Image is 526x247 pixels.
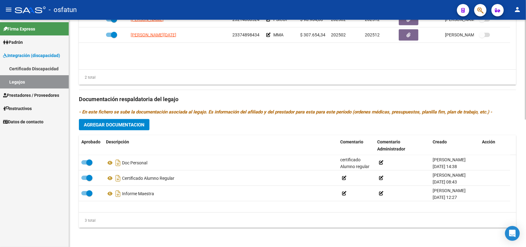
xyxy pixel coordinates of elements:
[232,32,259,37] span: 23374898434
[104,135,338,156] datatable-header-cell: Descripción
[106,173,335,183] div: Certificado Alumno Regular
[79,135,104,156] datatable-header-cell: Aprobado
[430,135,479,156] datatable-header-cell: Creado
[433,164,457,169] span: [DATE] 14:38
[79,74,96,81] div: 2 total
[273,32,283,37] span: MMA
[106,158,335,168] div: Doc Personal
[514,6,521,13] mat-icon: person
[114,189,122,199] i: Descargar documento
[114,158,122,168] i: Descargar documento
[331,32,346,37] span: 202502
[131,32,176,37] span: [PERSON_NAME][DATE]
[79,95,516,104] h3: Documentación respaldatoria del legajo
[3,118,43,125] span: Datos de contacto
[340,157,369,183] span: certificado Alumno regular se subira despues
[79,109,492,115] i: - En este fichero se sube la documentación asociada al legajo. Es información del afiliado y del ...
[340,139,363,144] span: Comentario
[5,6,12,13] mat-icon: menu
[84,122,145,128] span: Agregar Documentacion
[81,139,100,144] span: Aprobado
[49,3,77,17] span: - osfatun
[433,195,457,200] span: [DATE] 12:27
[433,188,466,193] span: [PERSON_NAME]
[3,105,32,112] span: Instructivos
[433,139,447,144] span: Creado
[445,32,493,37] span: [PERSON_NAME] [DATE]
[479,135,510,156] datatable-header-cell: Acción
[433,173,466,178] span: [PERSON_NAME]
[3,39,23,46] span: Padrón
[3,52,60,59] span: Integración (discapacidad)
[482,139,495,144] span: Acción
[79,217,96,224] div: 3 total
[365,32,380,37] span: 202512
[377,139,405,151] span: Comentario Administrador
[505,226,520,241] div: Open Intercom Messenger
[433,157,466,162] span: [PERSON_NAME]
[338,135,375,156] datatable-header-cell: Comentario
[300,32,325,37] span: $ 307.654,34
[106,189,335,199] div: Informe Maestra
[3,26,35,32] span: Firma Express
[3,92,59,99] span: Prestadores / Proveedores
[433,179,457,184] span: [DATE] 08:43
[375,135,430,156] datatable-header-cell: Comentario Administrador
[114,173,122,183] i: Descargar documento
[106,139,129,144] span: Descripción
[79,119,149,130] button: Agregar Documentacion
